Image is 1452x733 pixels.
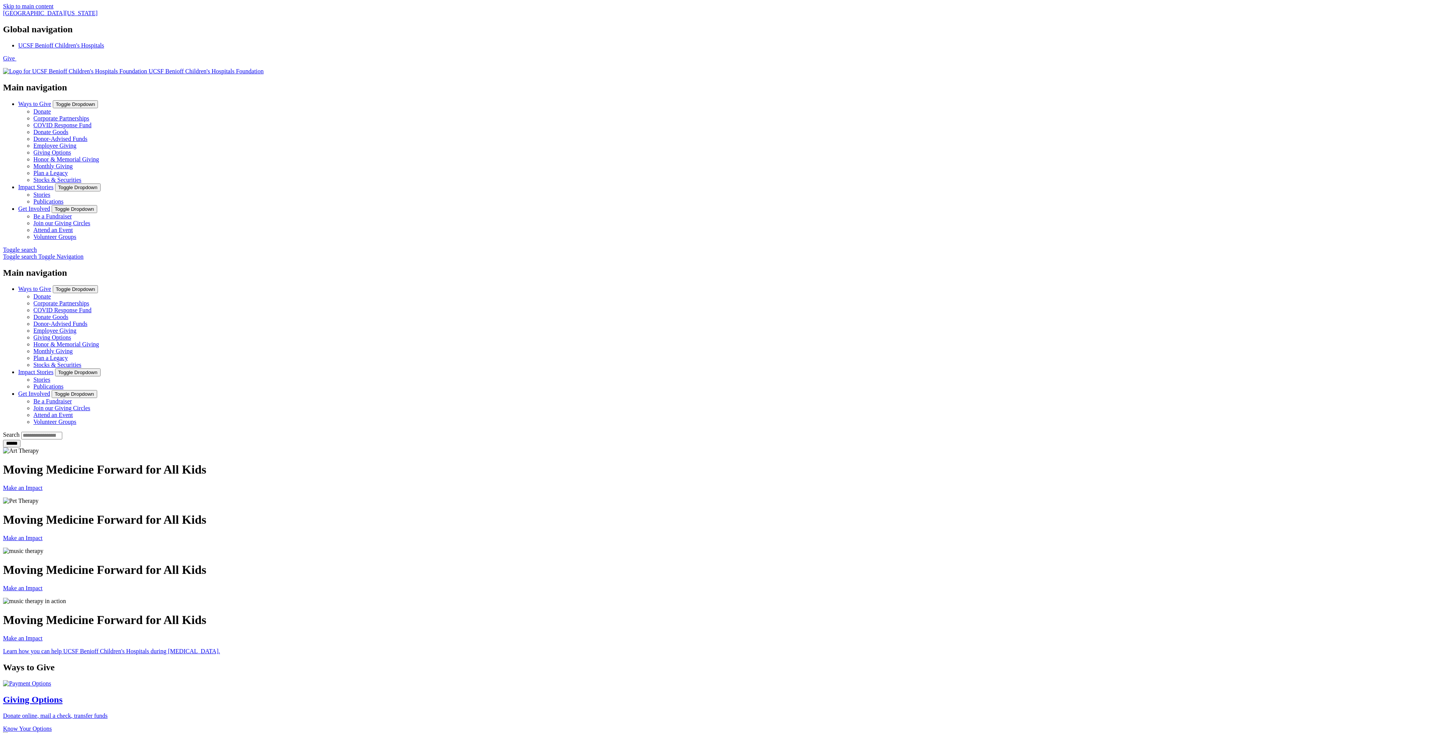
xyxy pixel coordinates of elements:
span: UCSF Benioff Children's Hospitals Foundation [148,68,263,74]
button: Toggle Dropdown [55,183,101,191]
h1: Moving Medicine Forward for All Kids [3,463,1449,477]
span: Know Your Options [3,725,52,732]
a: Monthly Giving [33,163,73,169]
a: Make an Impact [3,585,43,591]
label: Search [3,431,20,438]
a: Be a Fundraiser [33,213,72,220]
button: Toggle Dropdown [52,205,97,213]
a: Corporate Partnerships [33,300,89,306]
a: Corporate Partnerships [33,115,89,122]
img: Payment Options [3,680,51,687]
button: Toggle Dropdown [55,368,101,376]
a: UCSF Benioff Children's Hospitals [18,42,104,49]
button: Toggle Dropdown [52,390,97,398]
a: Get Involved [18,205,50,212]
a: Stocks & Securities [33,362,81,368]
a: Employee Giving [33,142,76,149]
a: Employee Giving [33,327,76,334]
a: Donate [33,293,51,300]
a: Plan a Legacy [33,170,68,176]
a: Ways to Give [18,286,51,292]
a: UCSF Benioff Children's Hospitals Foundation [3,68,264,74]
a: Payment Options Giving Options Donate online, mail a check, transfer funds Know Your Options [3,680,1449,732]
a: Ways to Give [18,101,51,107]
h2: Global navigation [3,24,1449,35]
a: Donate Goods [33,314,68,320]
a: Join our Giving Circles [33,220,90,226]
img: Logo for UCSF Benioff Children's Hospitals Foundation [3,68,147,75]
a: Make an Impact [3,485,43,491]
a: [GEOGRAPHIC_DATA][US_STATE] [3,10,98,16]
h2: Main navigation [3,268,1449,278]
a: Giving Options [33,334,71,341]
h1: Moving Medicine Forward for All Kids [3,513,1449,527]
a: Stories [33,376,50,383]
a: Monthly Giving [33,348,73,354]
span: Toggle Navigation [38,253,84,260]
a: Attend an Event [33,227,73,233]
a: Donate Goods [33,129,68,135]
button: Toggle Dropdown [53,100,98,108]
h2: Ways to Give [3,662,1449,673]
a: Donor-Advised Funds [33,136,87,142]
img: Art Therapy [3,447,39,454]
a: Get Involved [18,390,50,397]
a: Donor-Advised Funds [33,321,87,327]
a: Be a Fundraiser [33,398,72,404]
h2: Giving Options [3,695,1449,705]
a: Impact Stories [18,369,54,375]
a: COVID Response Fund [33,122,91,128]
a: Give [3,55,16,62]
a: Donate [33,108,51,115]
a: Make an Impact [3,635,43,641]
a: Publications [33,198,63,205]
span: Toggle search [3,246,37,253]
a: Join our Giving Circles [33,405,90,411]
img: Pet Therapy [3,498,38,504]
a: Stories [33,191,50,198]
a: Skip to main content [3,3,54,9]
a: Volunteer Groups [33,419,76,425]
h2: Main navigation [3,82,1449,93]
span: Toggle search [3,253,37,260]
p: Donate online, mail a check, transfer funds [3,712,1449,719]
a: Stocks & Securities [33,177,81,183]
a: Publications [33,383,63,390]
a: Volunteer Groups [33,234,76,240]
a: Giving Options [33,149,71,156]
a: Attend an Event [33,412,73,418]
a: COVID Response Fund [33,307,91,313]
button: Toggle Dropdown [53,285,98,293]
h1: Moving Medicine Forward for All Kids [3,613,1449,627]
img: music therapy [3,548,43,554]
a: Honor & Memorial Giving [33,156,99,163]
a: Make an Impact [3,535,43,541]
img: music therapy in action [3,598,66,605]
h1: Moving Medicine Forward for All Kids [3,563,1449,577]
a: Honor & Memorial Giving [33,341,99,348]
a: Learn how you can help UCSF Benioff Children's Hospitals during [MEDICAL_DATA]. [3,648,220,654]
a: Plan a Legacy [33,355,68,361]
a: Impact Stories [18,184,54,190]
